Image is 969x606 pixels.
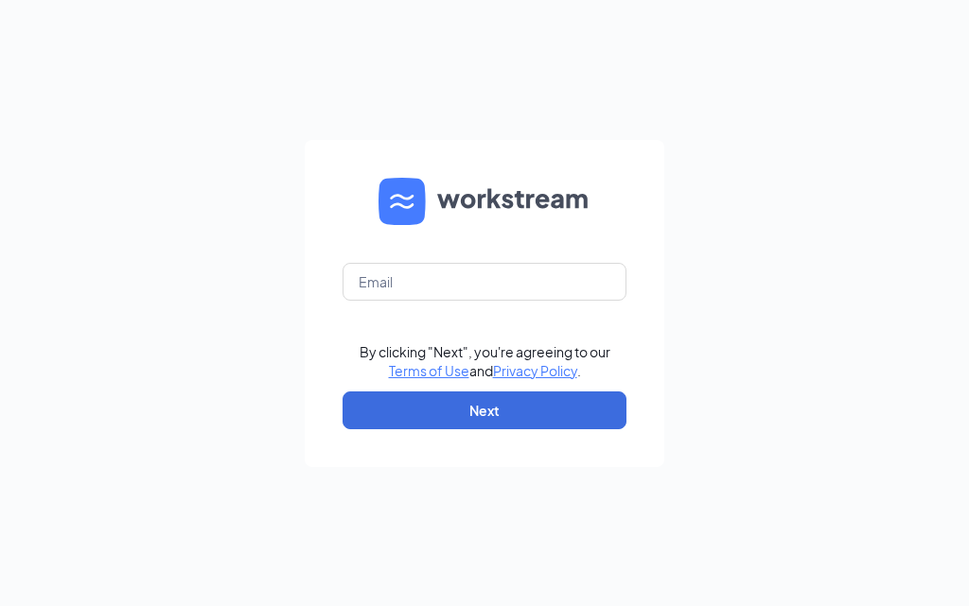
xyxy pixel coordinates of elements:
[343,263,626,301] input: Email
[493,362,577,379] a: Privacy Policy
[360,342,610,380] div: By clicking "Next", you're agreeing to our and .
[379,178,590,225] img: WS logo and Workstream text
[389,362,469,379] a: Terms of Use
[343,391,626,429] button: Next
